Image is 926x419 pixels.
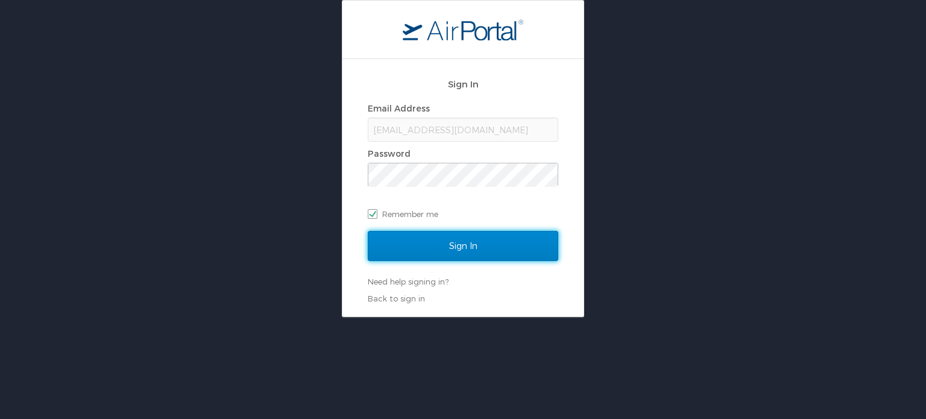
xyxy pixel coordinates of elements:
a: Back to sign in [368,294,425,303]
a: Need help signing in? [368,277,449,286]
label: Password [368,148,411,159]
label: Email Address [368,103,430,113]
h2: Sign In [368,77,558,91]
input: Sign In [368,231,558,261]
label: Remember me [368,205,558,223]
img: logo [403,19,523,40]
